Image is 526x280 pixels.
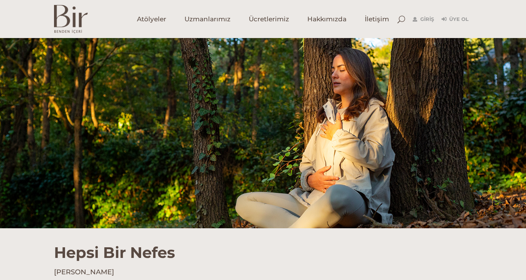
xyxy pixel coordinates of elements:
a: Üye Ol [442,15,469,24]
span: Atölyeler [137,15,166,24]
a: Giriş [413,15,434,24]
h4: [PERSON_NAME] [54,267,472,277]
span: İletişim [365,15,389,24]
span: Uzmanlarımız [184,15,230,24]
span: Ücretlerimiz [249,15,289,24]
span: Hakkımızda [307,15,346,24]
h1: Hepsi Bir Nefes [54,228,472,262]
